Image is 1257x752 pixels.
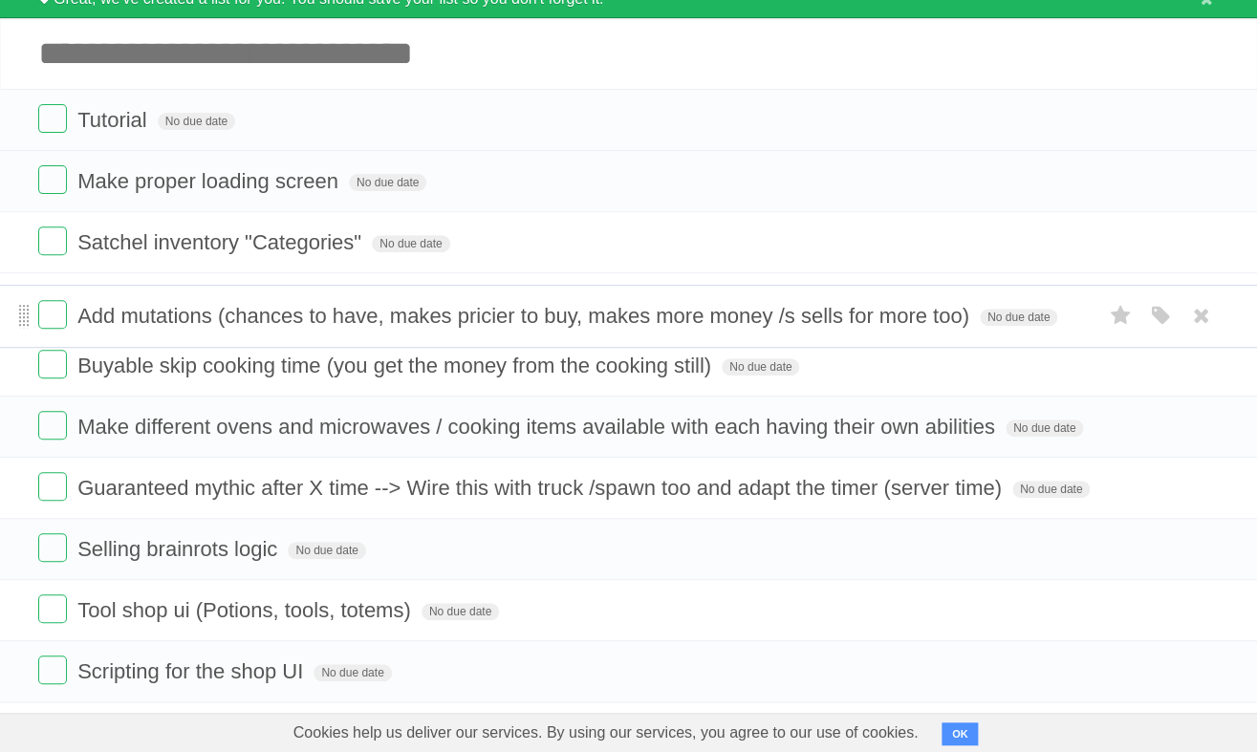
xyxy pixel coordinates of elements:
[942,722,979,745] button: OK
[38,350,67,378] label: Done
[314,664,391,681] span: No due date
[1102,300,1138,332] label: Star task
[38,655,67,684] label: Done
[722,358,799,376] span: No due date
[38,594,67,623] label: Done
[1006,419,1083,437] span: No due date
[38,472,67,501] label: Done
[77,598,416,622] span: Tool shop ui (Potions, tools, totems)
[372,235,449,252] span: No due date
[77,354,716,377] span: Buyable skip cooking time (you get the money from the cooking still)
[288,542,365,559] span: No due date
[77,304,974,328] span: Add mutations (chances to have, makes pricier to buy, makes more money /s sells for more too)
[349,174,426,191] span: No due date
[77,476,1007,500] span: Guaranteed mythic after X time --> Wire this with truck /spawn too and adapt the timer (server time)
[77,659,308,683] span: Scripting for the shop UI
[38,226,67,255] label: Done
[77,169,343,193] span: Make proper loading screen
[980,309,1057,326] span: No due date
[38,104,67,133] label: Done
[77,230,366,254] span: Satchel inventory "Categories"
[38,411,67,440] label: Done
[158,113,235,130] span: No due date
[38,533,67,562] label: Done
[422,603,499,620] span: No due date
[274,714,938,752] span: Cookies help us deliver our services. By using our services, you agree to our use of cookies.
[77,537,282,561] span: Selling brainrots logic
[77,415,1000,439] span: Make different ovens and microwaves / cooking items available with each having their own abilities
[77,108,152,132] span: Tutorial
[38,165,67,194] label: Done
[1012,481,1090,498] span: No due date
[38,300,67,329] label: Done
